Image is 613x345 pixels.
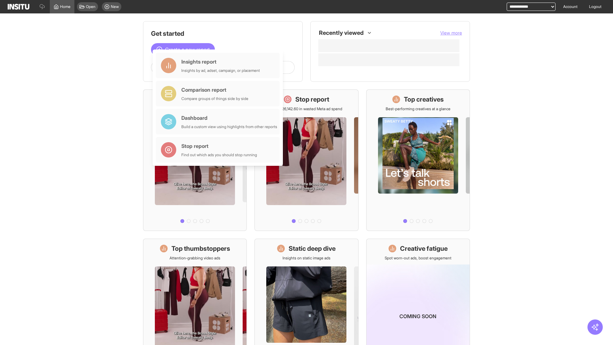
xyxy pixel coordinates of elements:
img: Logo [8,4,29,10]
p: Best-performing creatives at a glance [386,106,450,111]
button: Create a new report [151,43,215,56]
div: Insights report [181,58,260,65]
span: View more [440,30,462,35]
span: Open [86,4,95,9]
h1: Stop report [295,95,329,104]
div: Comparison report [181,86,248,94]
p: Insights on static image ads [283,256,330,261]
div: Build a custom view using highlights from other reports [181,124,277,129]
a: Top creativesBest-performing creatives at a glance [366,89,470,231]
p: Save £26,142.60 in wasted Meta ad spend [270,106,342,111]
div: Dashboard [181,114,277,122]
h1: Get started [151,29,295,38]
p: Attention-grabbing video ads [170,256,220,261]
h1: Static deep dive [289,244,336,253]
a: Stop reportSave £26,142.60 in wasted Meta ad spend [254,89,358,231]
div: Stop report [181,142,257,150]
button: View more [440,30,462,36]
h1: Top thumbstoppers [171,244,230,253]
span: New [111,4,119,9]
div: Find out which ads you should stop running [181,152,257,157]
span: Create a new report [165,46,210,53]
span: Home [60,4,71,9]
h1: Top creatives [404,95,444,104]
div: Insights by ad, adset, campaign, or placement [181,68,260,73]
a: What's live nowSee all active ads instantly [143,89,247,231]
div: Compare groups of things side by side [181,96,248,101]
